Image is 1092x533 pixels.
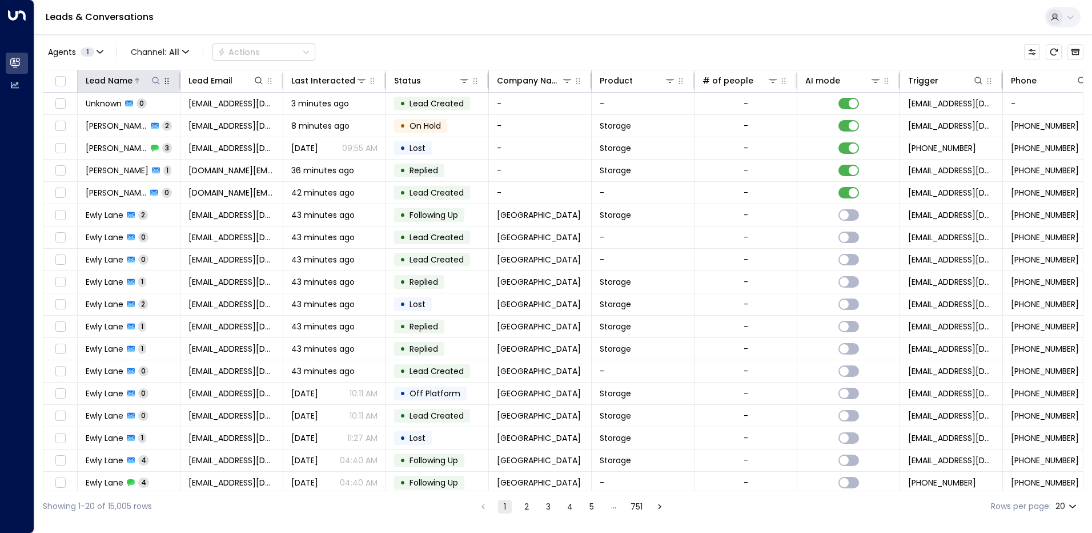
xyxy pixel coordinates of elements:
div: - [744,142,748,154]
div: - [744,254,748,265]
div: - [744,321,748,332]
span: 42 minutes ago [291,187,355,198]
span: shaz.law@btinternet.com [188,165,275,176]
span: +447777777777 [1011,343,1079,355]
div: Button group with a nested menu [212,43,315,61]
span: +447517142192 [1011,120,1079,132]
span: chirumiruhentai@gmail.com [188,410,275,421]
td: - [592,226,694,248]
div: - [744,432,748,444]
span: 43 minutes ago [291,343,355,355]
span: Space Station [497,321,581,332]
td: - [592,472,694,494]
span: Storage [600,276,631,288]
span: +447960762201 [1011,165,1079,176]
span: +447960762201 [1011,187,1079,198]
span: Toggle select row [53,275,67,289]
div: Lead Email [188,74,232,87]
button: Go to page 2 [520,500,533,514]
span: chirumiruhentai@gmail.com [188,232,275,243]
span: 36 minutes ago [291,165,354,176]
span: Toggle select row [53,297,67,312]
div: Product [600,74,633,87]
div: • [400,183,406,202]
span: Storage [600,165,631,176]
span: 4 [138,455,149,465]
span: Space Station [497,232,581,243]
div: - [744,276,748,288]
div: Lead Name [86,74,162,87]
span: Ewly Lane [86,477,123,488]
span: Ewly Lane [86,365,123,377]
span: Replied [409,343,438,355]
span: On Hold [409,120,441,132]
span: Sep 28, 2025 [291,432,318,444]
div: - [744,187,748,198]
button: Go to page 5 [585,500,599,514]
span: Paul Brown [86,120,147,132]
span: 1 [163,165,171,175]
td: - [592,93,694,114]
span: Following Up [409,209,458,221]
button: Go to next page [653,500,667,514]
td: - [489,115,592,137]
span: Toggle select row [53,476,67,490]
span: leads@space-station.co.uk [908,299,994,310]
span: Space Station [497,299,581,310]
span: Sharon Lawless [86,165,148,176]
span: mimi_37@icloud.com [188,98,275,109]
span: Storage [600,410,631,421]
span: Ewly Lane [86,343,123,355]
p: 04:40 AM [340,477,378,488]
div: • [400,116,406,136]
span: Off Platform [409,388,460,399]
span: 0 [138,254,148,264]
span: paul_ansell1964@hotmail.com [188,120,275,132]
button: Go to page 4 [563,500,577,514]
span: Ewly Lane [86,321,123,332]
span: 1 [138,433,146,443]
a: Leads & Conversations [46,10,154,23]
p: 10:11 AM [350,410,378,421]
div: … [607,500,620,514]
div: AI mode [805,74,840,87]
div: Actions [218,47,260,57]
span: +447777777777 [1011,388,1079,399]
span: Space Station [497,209,581,221]
span: Space Station [497,477,581,488]
span: Refresh [1046,44,1062,60]
span: 8 minutes ago [291,120,350,132]
div: Trigger [908,74,938,87]
span: 43 minutes ago [291,365,355,377]
span: Toggle select row [53,320,67,334]
span: Lost [409,142,425,154]
div: • [400,94,406,113]
div: • [400,205,406,225]
span: Toggle select row [53,364,67,379]
span: Ewly Lane [86,432,123,444]
span: leads@space-station.co.uk [908,165,994,176]
div: - [744,477,748,488]
span: Oct 04, 2025 [291,388,318,399]
span: 0 [138,232,148,242]
span: Lead Created [409,98,464,109]
span: Space Station [497,432,581,444]
div: - [744,299,748,310]
td: - [489,160,592,181]
div: - [744,165,748,176]
span: 0 [138,366,148,376]
span: paul_ansell1964@hotmail.com [188,142,275,154]
span: Lost [409,299,425,310]
span: Ewly Lane [86,209,123,221]
span: leads@space-station.co.uk [908,365,994,377]
span: Space Station [497,276,581,288]
span: Toggle select row [53,119,67,133]
div: • [400,295,406,314]
span: leads@space-station.co.uk [908,98,994,109]
div: # of people [702,74,753,87]
div: • [400,161,406,180]
span: Storage [600,321,631,332]
span: Lead Created [409,410,464,421]
span: Sep 13, 2025 [291,477,318,488]
td: - [489,137,592,159]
